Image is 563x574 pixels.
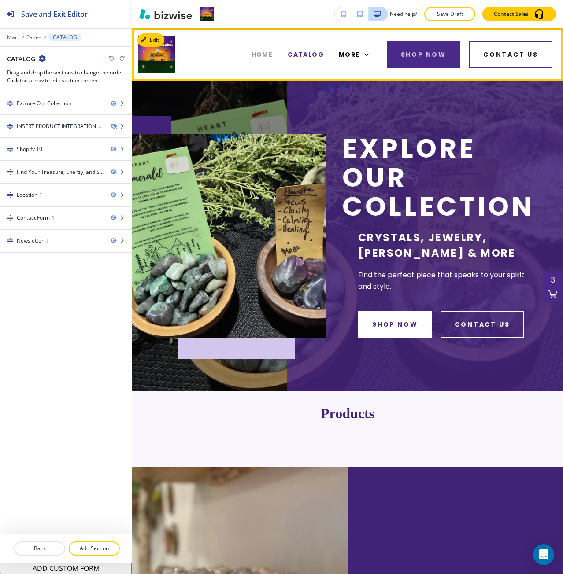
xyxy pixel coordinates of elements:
button: contact us [441,311,524,338]
span: More [339,50,360,59]
div: More [339,50,369,59]
div: Contact Form-1 [17,214,55,222]
img: Drag [7,238,13,244]
div: 3 [4,4,16,13]
button: Add Section [69,541,120,556]
p: Contact Sales [494,10,529,18]
img: Bizwise Logo [139,9,192,19]
h2: CATALOG [7,54,35,63]
img: Drag [7,192,13,198]
p: Back [15,545,64,552]
button: Save Draft [424,7,475,21]
img: Your Logo [200,7,214,21]
button: contact us [469,41,552,68]
img: Simplistic Sensations Rock Shop & Boutique [138,36,175,73]
img: Drag [7,123,13,129]
div: Newsletter-1 [17,237,48,245]
img: fde8a9ef3e60ccf3a14b9bc0fafc660c.webp [132,134,326,338]
p: Save Draft [436,10,464,18]
img: Drag [7,146,13,152]
button: Pages [26,34,41,40]
h3: Drag and drop the sections to change the order. Click the arrow to edit section content. [7,69,125,85]
span: Products [321,405,374,421]
p: CATALOG [53,34,77,40]
button: Shop now [387,41,460,68]
div: cart [543,272,563,302]
p: Explore Our Collection [342,134,537,221]
button: Edit [137,33,164,47]
div: Explore Our Collection [17,99,71,107]
div: Find Your Treasure, Energy, and Style [17,168,104,176]
button: shop now [358,311,432,338]
button: Contact Sales [482,7,556,21]
h2: Save and Exit Editor [21,9,88,19]
p: Crystals, Jewelry, [PERSON_NAME] & More [358,230,537,261]
button: CATALOG [48,34,81,41]
span: HOME [252,50,273,59]
img: Drag [7,215,13,221]
div: Open Intercom Messenger [533,544,554,565]
button: Main [7,34,19,40]
div: INSERT PRODUCT INTEGRATION HERE [17,122,104,130]
p: Find the perfect piece that speaks to your spirit and style. [358,269,537,292]
img: Drag [7,100,13,107]
div: Location-1 [17,191,42,199]
span: CATALOG [288,50,324,59]
img: Drag [7,169,13,175]
h3: Need help? [390,10,417,18]
p: Add Section [70,545,119,552]
div: Shopify 10 [17,145,42,153]
button: Back [14,541,65,556]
